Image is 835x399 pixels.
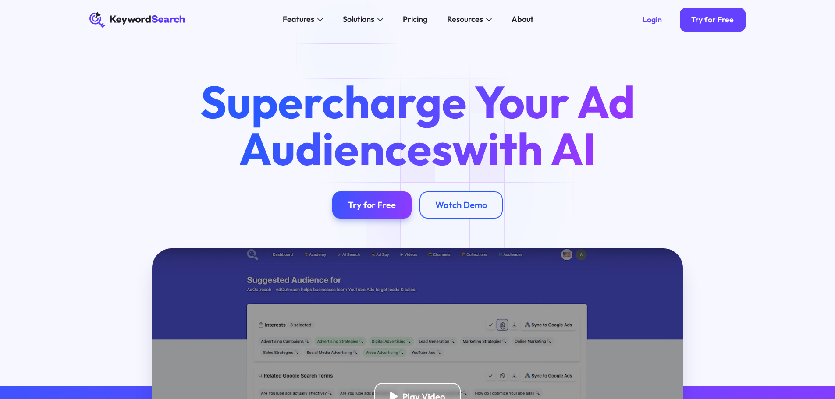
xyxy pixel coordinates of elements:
div: Try for Free [691,15,734,25]
span: with AI [452,120,596,177]
h1: Supercharge Your Ad Audiences [181,78,653,171]
div: Login [643,15,662,25]
div: Resources [447,14,483,25]
a: Login [631,8,674,32]
a: Try for Free [332,191,412,219]
div: Watch Demo [435,199,487,210]
div: About [512,14,533,25]
a: Pricing [397,12,433,28]
div: Solutions [343,14,374,25]
a: About [506,12,540,28]
div: Features [283,14,314,25]
div: Pricing [403,14,427,25]
div: Try for Free [348,199,396,210]
a: Try for Free [680,8,746,32]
